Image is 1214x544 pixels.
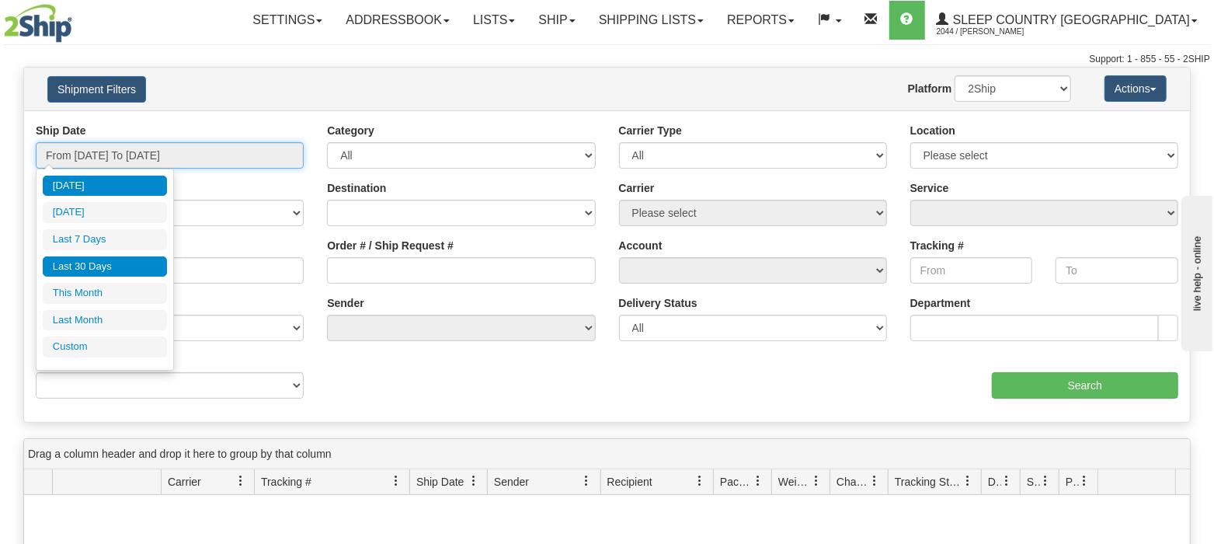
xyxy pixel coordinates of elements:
a: Reports [715,1,806,40]
a: Shipment Issues filter column settings [1032,468,1059,494]
label: Category [327,123,374,138]
span: Weight [778,474,811,490]
span: Recipient [607,474,652,490]
input: From [910,257,1033,284]
span: Charge [837,474,869,490]
a: Charge filter column settings [861,468,888,494]
li: [DATE] [43,176,167,197]
label: Account [619,238,663,253]
input: To [1056,257,1178,284]
input: Search [992,372,1178,399]
label: Sender [327,295,364,311]
li: Last 7 Days [43,229,167,250]
a: Sleep Country [GEOGRAPHIC_DATA] 2044 / [PERSON_NAME] [925,1,1209,40]
span: Shipment Issues [1027,474,1040,490]
a: Pickup Status filter column settings [1071,468,1097,494]
li: Custom [43,337,167,357]
label: Service [910,180,949,196]
a: Ship Date filter column settings [461,468,487,494]
span: Tracking Status [895,474,962,490]
li: Last Month [43,310,167,331]
a: Addressbook [334,1,461,40]
button: Actions [1104,75,1167,102]
span: Ship Date [416,474,464,490]
a: Shipping lists [587,1,715,40]
a: Carrier filter column settings [228,468,254,494]
a: Tracking Status filter column settings [955,468,981,494]
span: Pickup Status [1066,474,1079,490]
label: Delivery Status [619,295,697,311]
label: Location [910,123,955,138]
a: Delivery Status filter column settings [993,468,1020,494]
a: Ship [527,1,586,40]
label: Ship Date [36,123,86,138]
a: Sender filter column settings [574,468,600,494]
span: Sender [494,474,529,490]
a: Recipient filter column settings [687,468,713,494]
label: Carrier [619,180,655,196]
label: Department [910,295,971,311]
a: Lists [461,1,527,40]
a: Packages filter column settings [745,468,771,494]
span: 2044 / [PERSON_NAME] [937,24,1053,40]
a: Weight filter column settings [803,468,830,494]
a: Tracking # filter column settings [383,468,409,494]
label: Destination [327,180,386,196]
li: Last 30 Days [43,256,167,277]
div: live help - online [12,13,144,25]
li: This Month [43,283,167,304]
div: Support: 1 - 855 - 55 - 2SHIP [4,53,1210,66]
span: Sleep Country [GEOGRAPHIC_DATA] [949,13,1190,26]
button: Shipment Filters [47,76,146,103]
label: Carrier Type [619,123,682,138]
label: Order # / Ship Request # [327,238,454,253]
span: Delivery Status [988,474,1001,490]
label: Platform [908,81,952,96]
li: [DATE] [43,202,167,223]
div: grid grouping header [24,439,1190,469]
label: Tracking # [910,238,964,253]
iframe: chat widget [1178,193,1212,351]
span: Tracking # [261,474,311,490]
img: logo2044.jpg [4,4,72,43]
a: Settings [241,1,334,40]
span: Carrier [168,474,201,490]
span: Packages [720,474,753,490]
